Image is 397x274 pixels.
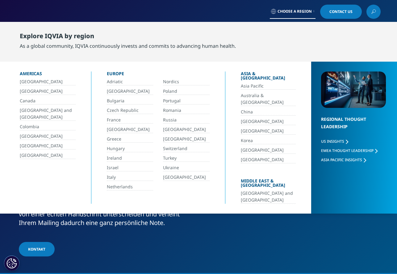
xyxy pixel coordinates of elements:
span: Contact Us [329,10,353,14]
a: [GEOGRAPHIC_DATA] and [GEOGRAPHIC_DATA] [20,107,76,121]
a: [GEOGRAPHIC_DATA] [107,88,153,95]
a: Romania [163,107,209,114]
a: China [241,108,296,116]
a: Nordics [163,78,209,85]
a: [GEOGRAPHIC_DATA] [107,126,153,133]
a: Contact Us [320,5,362,19]
a: Italy [107,174,153,181]
span: Choose a Region [278,9,312,14]
span: EMEA Thought Leadership [321,148,374,153]
a: Greece [107,136,153,143]
span: US Insights [321,139,344,144]
a: [GEOGRAPHIC_DATA] and [GEOGRAPHIC_DATA] [241,190,296,204]
a: Adriatic [107,78,153,85]
a: EMEA Thought Leadership [321,148,378,153]
a: Poland [163,88,209,95]
a: Bulgaria [107,97,153,104]
div: Regional Thought Leadership [321,116,386,138]
a: [GEOGRAPHIC_DATA] [20,133,76,140]
a: [GEOGRAPHIC_DATA] [20,152,76,159]
a: Czech Republic [107,107,153,114]
a: [GEOGRAPHIC_DATA] [241,128,296,135]
a: [GEOGRAPHIC_DATA] [241,156,296,163]
a: Asia Pacific [241,83,296,90]
a: France [107,117,153,124]
a: [GEOGRAPHIC_DATA] [241,118,296,125]
div: Europe [107,72,209,78]
a: Australia & [GEOGRAPHIC_DATA] [241,92,296,106]
a: Switzerland [163,145,209,152]
a: Ireland [107,155,153,162]
a: Korea [241,137,296,144]
a: Asia Pacific Insights [321,157,366,162]
span: Kontakt [28,247,45,252]
a: US Insights [321,139,348,144]
button: Cookie-Einstellungen [4,256,19,271]
a: Russia [163,117,209,124]
a: Colombia [20,123,76,130]
a: Ukraine [163,164,209,171]
a: Turkey [163,155,209,162]
a: Hungary [107,145,153,152]
span: Asia Pacific Insights [321,157,362,162]
div: Explore IQVIA by region [20,32,236,42]
nav: Primary [68,22,381,51]
a: Israel [107,164,153,171]
a: Canada [20,97,76,104]
a: [GEOGRAPHIC_DATA] [241,147,296,154]
div: As a global community, IQVIA continuously invests and commits to advancing human health. [20,42,236,50]
a: [GEOGRAPHIC_DATA] [163,126,209,133]
img: 2093_analyzing-data-using-big-screen-display-and-laptop.png [321,72,386,108]
div: Asia & [GEOGRAPHIC_DATA] [241,72,296,83]
a: Kontakt [19,242,55,256]
a: [GEOGRAPHIC_DATA] [163,174,209,181]
a: [GEOGRAPHIC_DATA] [20,88,76,95]
div: Middle East & [GEOGRAPHIC_DATA] [241,179,296,190]
a: Portugal [163,97,209,104]
a: [GEOGRAPHIC_DATA] [20,78,76,85]
a: [GEOGRAPHIC_DATA] [20,142,76,149]
div: Americas [20,72,76,78]
a: [GEOGRAPHIC_DATA] [163,136,209,143]
a: Netherlands [107,183,153,190]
